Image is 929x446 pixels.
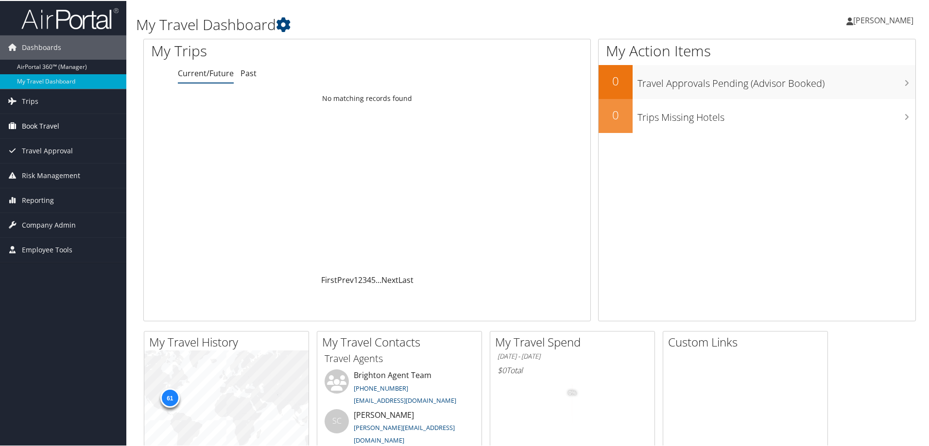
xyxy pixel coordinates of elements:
span: … [376,274,381,284]
div: SC [325,408,349,432]
h2: My Travel History [149,333,309,349]
h3: Trips Missing Hotels [637,105,915,123]
a: [EMAIL_ADDRESS][DOMAIN_NAME] [354,395,456,404]
span: Book Travel [22,113,59,137]
a: [PERSON_NAME][EMAIL_ADDRESS][DOMAIN_NAME] [354,422,455,444]
a: Past [241,67,257,78]
h3: Travel Agents [325,351,474,364]
h2: Custom Links [668,333,827,349]
li: Brighton Agent Team [320,368,479,408]
tspan: 0% [568,389,576,395]
h1: My Trips [151,40,397,60]
span: Trips [22,88,38,113]
a: 1 [354,274,358,284]
a: First [321,274,337,284]
h2: 0 [599,106,633,122]
span: Dashboards [22,34,61,59]
h2: My Travel Spend [495,333,654,349]
a: 2 [358,274,362,284]
span: Reporting [22,187,54,212]
img: airportal-logo.png [21,6,119,29]
a: Current/Future [178,67,234,78]
a: 4 [367,274,371,284]
span: [PERSON_NAME] [853,14,913,25]
a: 5 [371,274,376,284]
a: Prev [337,274,354,284]
h6: [DATE] - [DATE] [498,351,647,360]
a: 3 [362,274,367,284]
span: Company Admin [22,212,76,236]
h6: Total [498,364,647,375]
a: 0Trips Missing Hotels [599,98,915,132]
div: 61 [160,387,180,407]
h3: Travel Approvals Pending (Advisor Booked) [637,71,915,89]
a: Last [398,274,413,284]
a: [PERSON_NAME] [846,5,923,34]
a: 0Travel Approvals Pending (Advisor Booked) [599,64,915,98]
td: No matching records found [144,89,590,106]
a: [PHONE_NUMBER] [354,383,408,392]
a: Next [381,274,398,284]
h2: 0 [599,72,633,88]
h1: My Travel Dashboard [136,14,661,34]
h1: My Action Items [599,40,915,60]
span: Risk Management [22,163,80,187]
h2: My Travel Contacts [322,333,482,349]
span: Employee Tools [22,237,72,261]
span: $0 [498,364,506,375]
span: Travel Approval [22,138,73,162]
